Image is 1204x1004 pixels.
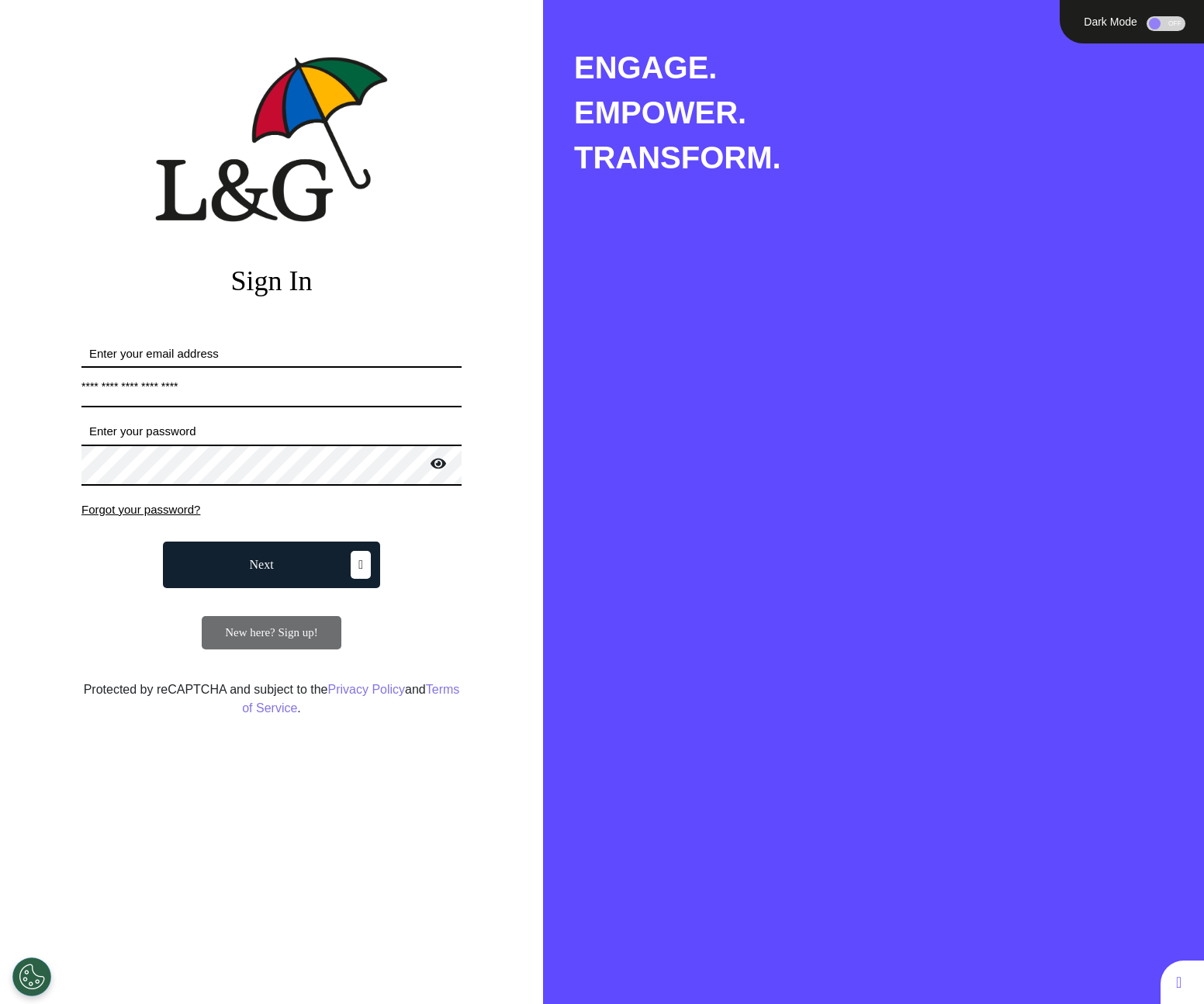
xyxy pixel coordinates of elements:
[81,423,462,441] label: Enter your password
[1078,16,1143,27] div: Dark Mode
[12,957,51,996] button: Open Preferences
[574,45,1204,90] div: ENGAGE.
[242,683,459,715] a: Terms of Service
[81,503,200,516] span: Forgot your password?
[81,345,462,363] label: Enter your email address
[225,626,318,639] span: New here? Sign up!
[81,265,462,298] h2: Sign In
[574,135,1204,180] div: TRANSFORM.
[163,542,380,588] button: Next
[250,559,274,571] span: Next
[1147,16,1185,31] div: OFF
[155,57,388,222] img: company logo
[327,683,405,696] a: Privacy Policy
[81,680,462,718] div: Protected by reCAPTCHA and subject to the and .
[574,90,1204,135] div: EMPOWER.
